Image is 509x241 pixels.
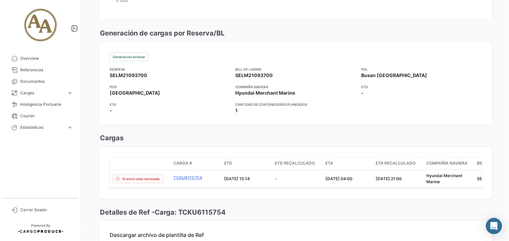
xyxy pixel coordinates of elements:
a: Inteligencia Portuaria [5,99,76,110]
span: ETA Recalculado [376,160,416,166]
span: [DATE] 15:14 [224,176,250,181]
span: Carga # [173,160,192,166]
span: - [275,176,277,181]
span: Generación exitosa [113,54,145,59]
datatable-header-cell: ETA [323,158,373,170]
span: Hyundai Merchant Marine [236,90,295,96]
span: - [110,107,112,114]
datatable-header-cell: ETD Recalculado [272,158,323,170]
datatable-header-cell: ETA Recalculado [373,158,424,170]
span: Referencias [20,67,73,73]
span: Hyundai Merchant Marine [427,173,463,184]
span: ETA [325,160,333,166]
span: expand_more [67,124,73,130]
app-card-info-title: Reserva [110,67,230,72]
img: 852fc388-10ad-47fd-b232-e98225ca49a8.jpg [24,8,57,42]
span: ETD Recalculado [275,160,315,166]
span: 1 [236,107,238,114]
app-card-info-title: POD [110,84,230,90]
span: SELM21093700 [110,72,147,79]
app-card-info-title: Cantidad de contenedores planeados [236,102,356,107]
span: Inteligencia Portuaria [20,101,73,107]
span: Compañía naviera [427,160,468,166]
app-card-info-title: ETA [110,102,230,107]
h3: Detalles de Ref - Carga: TCKU6115754 [99,208,226,217]
app-card-info-title: Bill of Lading [236,67,356,72]
span: - [361,90,364,96]
a: Overview [5,53,76,64]
span: Estadísticas [20,124,64,130]
h3: Generación de cargas por Reserva/BL [99,28,224,38]
app-card-info-title: Compañía naviera [236,84,356,90]
span: Courier [20,113,73,119]
span: Busan [GEOGRAPHIC_DATA] [361,72,427,79]
app-card-info-title: ETD [361,84,482,90]
app-card-info-title: POL [361,67,482,72]
datatable-header-cell: ETD [221,158,272,170]
a: Courier [5,110,76,122]
span: [DATE] 21:00 [376,176,402,181]
span: [DATE] 04:00 [325,176,352,181]
a: TCKU6115754 [173,175,219,181]
span: Cerrar Sesión [20,207,73,213]
span: El envío está retrasado. [123,176,161,182]
a: Documentos [5,76,76,87]
div: Abrir Intercom Messenger [486,218,502,234]
span: Cargas [20,90,64,96]
datatable-header-cell: Compañía naviera [424,158,475,170]
a: Referencias [5,64,76,76]
span: SELM21093700 [236,72,273,79]
span: Documentos [20,78,73,85]
span: Overview [20,55,73,62]
span: expand_more [67,90,73,96]
span: ETD [224,160,232,166]
p: Descargar archivo de plantilla de Ref [110,232,482,238]
datatable-header-cell: Carga # [171,158,221,170]
h3: Cargas [99,133,124,143]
